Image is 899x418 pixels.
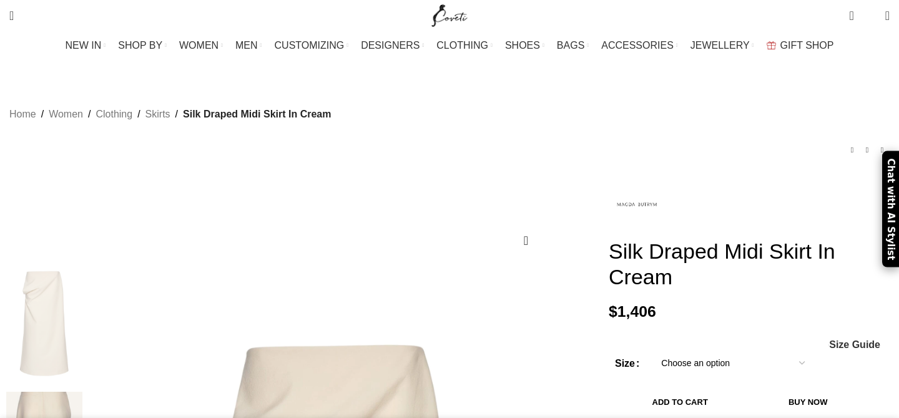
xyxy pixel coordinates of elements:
[235,39,258,51] span: MEN
[505,33,544,58] a: SHOES
[361,33,424,58] a: DESIGNERS
[557,33,589,58] a: BAGS
[66,33,106,58] a: NEW IN
[609,176,665,232] img: Magda Butrym
[863,3,876,28] div: My Wishlist
[866,12,875,22] span: 0
[9,106,36,122] a: Home
[275,33,349,58] a: CUSTOMIZING
[361,39,420,51] span: DESIGNERS
[843,3,860,28] a: 0
[609,303,656,320] bdi: 1,406
[436,33,493,58] a: CLOTHING
[557,39,584,51] span: BAGS
[601,39,674,51] span: ACCESSORIES
[845,142,860,157] a: Previous product
[690,39,750,51] span: JEWELLERY
[96,106,132,122] a: Clothing
[6,254,82,386] img: Silk Draped Midi Skirt In Cream
[118,39,162,51] span: SHOP BY
[429,9,471,20] a: Site logo
[751,389,865,415] button: Buy now
[3,3,20,28] a: Search
[179,33,223,58] a: WOMEN
[3,33,896,58] div: Main navigation
[615,389,745,415] button: Add to cart
[767,41,776,49] img: GiftBag
[609,303,617,320] span: $
[609,239,890,290] h1: Silk Draped Midi Skirt In Cream
[780,39,834,51] span: GIFT SHOP
[615,356,639,372] label: Size
[875,142,890,157] a: Next product
[118,33,167,58] a: SHOP BY
[829,340,880,350] span: Size Guide
[275,39,345,51] span: CUSTOMIZING
[690,33,754,58] a: JEWELLERY
[828,340,880,350] a: Size Guide
[66,39,102,51] span: NEW IN
[436,39,488,51] span: CLOTHING
[235,33,262,58] a: MEN
[49,106,83,122] a: Women
[601,33,678,58] a: ACCESSORIES
[850,6,860,16] span: 0
[9,106,331,122] nav: Breadcrumb
[179,39,219,51] span: WOMEN
[505,39,540,51] span: SHOES
[145,106,170,122] a: Skirts
[767,33,834,58] a: GIFT SHOP
[183,106,331,122] span: Silk Draped Midi Skirt In Cream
